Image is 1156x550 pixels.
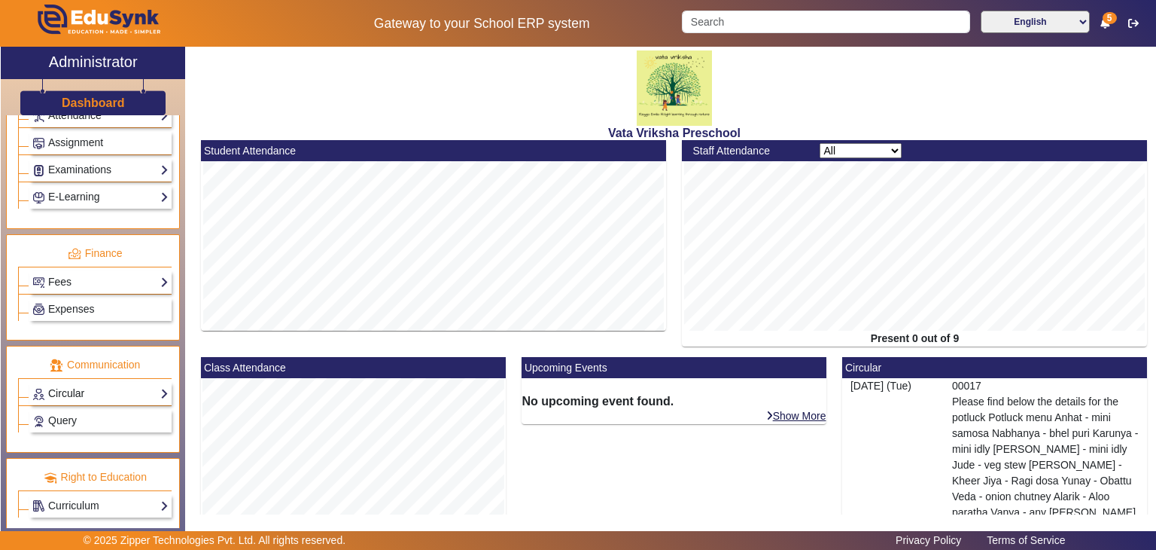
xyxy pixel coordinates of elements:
[842,357,1147,378] mat-card-header: Circular
[201,140,666,161] mat-card-header: Student Attendance
[637,50,712,126] img: 817d6453-c4a2-41f8-ac39-e8a470f27eea
[201,357,506,378] mat-card-header: Class Attendance
[888,530,969,550] a: Privacy Policy
[685,143,812,159] div: Staff Attendance
[32,301,169,318] a: Expenses
[48,303,94,315] span: Expenses
[33,138,44,149] img: Assignments.png
[1,47,185,79] a: Administrator
[32,134,169,151] a: Assignment
[49,53,138,71] h2: Administrator
[193,126,1155,140] h2: Vata Vriksha Preschool
[297,16,666,32] h5: Gateway to your School ERP system
[765,409,827,423] a: Show More
[32,412,169,429] a: Query
[682,331,1147,347] div: Present 0 out of 9
[18,357,172,373] p: Communication
[48,414,77,426] span: Query
[61,95,126,111] a: Dashboard
[62,96,125,110] h3: Dashboard
[50,359,63,372] img: communication.png
[682,11,969,33] input: Search
[979,530,1072,550] a: Terms of Service
[68,247,81,261] img: finance.png
[522,394,826,408] h6: No upcoming event found.
[44,471,57,484] img: rte.png
[18,246,172,261] p: Finance
[84,533,346,548] p: © 2025 Zipper Technologies Pvt. Ltd. All rights reserved.
[522,357,826,378] mat-card-header: Upcoming Events
[48,136,103,148] span: Assignment
[33,304,44,315] img: Payroll.png
[33,416,44,427] img: Support-tickets.png
[18,469,172,485] p: Right to Education
[1103,12,1117,24] span: 5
